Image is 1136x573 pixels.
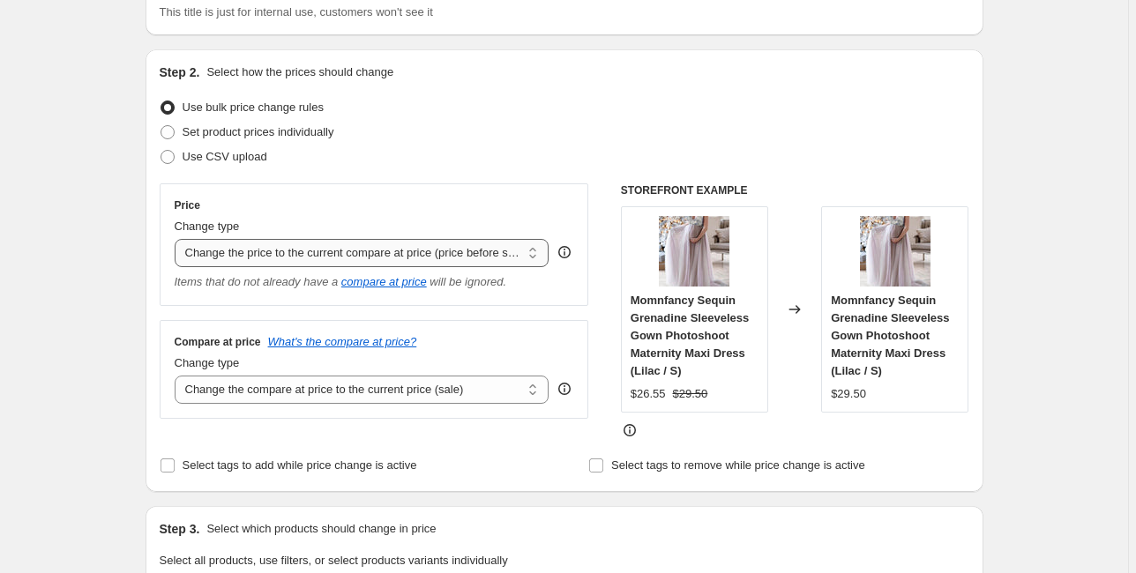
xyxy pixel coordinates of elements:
span: Momnfancy Sequin Grenadine Sleeveless Gown Photoshoot Maternity Maxi Dress (Lilac / S) [831,294,949,377]
i: will be ignored. [430,275,506,288]
h2: Step 2. [160,63,200,81]
button: compare at price [341,275,427,288]
span: Set product prices individually [183,125,334,138]
div: $26.55 [631,385,666,403]
span: Use bulk price change rules [183,100,324,114]
span: Select tags to remove while price change is active [611,458,865,472]
p: Select which products should change in price [206,520,436,538]
h3: Compare at price [175,335,261,349]
img: 10107522540-1_80x.jpg [860,216,930,286]
span: Use CSV upload [183,150,267,163]
h2: Step 3. [160,520,200,538]
div: help [556,243,573,261]
span: Momnfancy Sequin Grenadine Sleeveless Gown Photoshoot Maternity Maxi Dress (Lilac / S) [631,294,749,377]
div: help [556,380,573,398]
h6: STOREFRONT EXAMPLE [621,183,969,197]
span: Change type [175,220,240,233]
span: Select tags to add while price change is active [183,458,417,472]
strike: $29.50 [673,385,708,403]
p: Select how the prices should change [206,63,393,81]
span: Change type [175,356,240,369]
img: 10107522540-1_80x.jpg [659,216,729,286]
span: Select all products, use filters, or select products variants individually [160,554,508,567]
div: $29.50 [831,385,866,403]
span: This title is just for internal use, customers won't see it [160,5,433,19]
i: Items that do not already have a [175,275,339,288]
button: What's the compare at price? [268,335,417,348]
h3: Price [175,198,200,212]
